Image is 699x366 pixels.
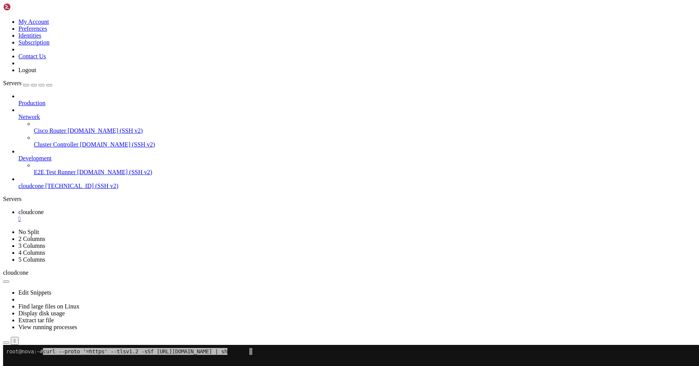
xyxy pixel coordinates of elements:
li: Development [18,148,696,176]
span: [DOMAIN_NAME] (SSH v2) [68,127,143,134]
a: Identities [18,32,41,39]
span: E2E Test Runner [34,169,76,175]
li: cloudcone [TECHNICAL_ID] (SSH v2) [18,176,696,190]
span: Network [18,114,40,120]
span: Servers [3,80,22,86]
span: [DOMAIN_NAME] (SSH v2) [80,141,155,148]
span: Cisco Router [34,127,66,134]
a: Servers [3,80,52,86]
span: Development [18,155,51,162]
a: Extract tar file [18,317,54,323]
a: My Account [18,18,49,25]
li: Network [18,107,696,148]
a: cloudcone [18,209,696,223]
a: Preferences [18,25,47,32]
span: [DOMAIN_NAME] (SSH v2) [77,169,152,175]
a: Subscription [18,39,50,46]
div: (75, 0) [246,3,249,10]
a: Production [18,100,696,107]
a: Cluster Controller [DOMAIN_NAME] (SSH v2) [34,141,696,148]
div: Servers [3,196,696,203]
a: Network [18,114,696,120]
img: Shellngn [3,3,47,11]
a: No Split [18,229,39,235]
a: cloudcone [TECHNICAL_ID] (SSH v2) [18,183,696,190]
li: Cisco Router [DOMAIN_NAME] (SSH v2) [34,120,696,134]
a: Edit Snippets [18,289,51,296]
span: Cluster Controller [34,141,78,148]
a: 4 Columns [18,249,45,256]
a: Cisco Router [DOMAIN_NAME] (SSH v2) [34,127,696,134]
li: Production [18,93,696,107]
div:  [14,338,16,344]
button:  [11,337,19,345]
a: Logout [18,67,36,73]
li: E2E Test Runner [DOMAIN_NAME] (SSH v2) [34,162,696,176]
li: Cluster Controller [DOMAIN_NAME] (SSH v2) [34,134,696,148]
a: Development [18,155,696,162]
span: cloudcone [18,183,44,189]
span: [TECHNICAL_ID] (SSH v2) [45,183,118,189]
span: cloudcone [18,209,44,215]
a: 3 Columns [18,242,45,249]
span: curl --proto '=https' --tlsv1.2 -sSf [URL][DOMAIN_NAME] | sh [40,3,224,10]
a: E2E Test Runner [DOMAIN_NAME] (SSH v2) [34,169,696,176]
span: cloudcone [3,269,28,276]
a: Find large files on Linux [18,303,80,310]
x-row: root@nova:~# [3,3,598,10]
span: Production [18,100,45,106]
a: View running processes [18,324,77,330]
a: Contact Us [18,53,46,59]
a: Display disk usage [18,310,65,317]
a: 5 Columns [18,256,45,263]
a: 2 Columns [18,236,45,242]
a:  [18,216,696,223]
